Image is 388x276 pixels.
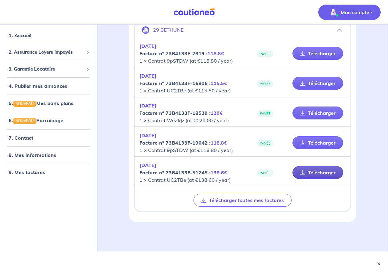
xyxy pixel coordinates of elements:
p: 1 × Contrat UC2TBe (at €115.50 / year) [139,72,243,94]
em: [DATE] [139,162,156,168]
em: 118.8€ [207,50,224,56]
strong: Facture nº 73B4133F-51245 : [139,169,227,176]
a: 4. Publier mes annonces [9,83,67,89]
a: Télécharger [292,77,343,90]
em: [DATE] [139,103,156,109]
p: 1 × Contrat 9pSTDW (at €118.80 / year) [139,132,243,154]
button: Télécharger toutes mes factures [194,194,292,207]
span: PAYÉE [257,50,273,57]
a: 1. Accueil [9,32,31,38]
span: PAYÉE [257,80,273,87]
a: 6.NOUVEAUParrainage [9,117,63,123]
div: 7. Contact [2,131,95,144]
em: [DATE] [139,73,156,79]
a: Télécharger [292,47,343,60]
div: 8. Mes informations [2,149,95,161]
div: 1. Accueil [2,29,95,41]
span: PAYÉE [257,140,273,147]
em: 138.6€ [210,169,227,176]
div: 2. Assurance Loyers Impayés [2,46,95,58]
img: illu_company.svg [142,26,149,34]
a: Télécharger [292,166,343,179]
span: PAYÉE [257,169,273,177]
em: 120€ [210,110,223,116]
span: 3. Garantie Locataire [9,65,84,72]
a: Télécharger [292,107,343,119]
div: 4. Publier mes annonces [2,80,95,92]
img: Cautioneo [171,8,217,16]
em: [DATE] [139,43,156,49]
div: 9. Mes factures [2,166,95,178]
img: illu_account_valid_menu.svg [328,7,338,17]
button: × [376,261,382,267]
div: 5.NOUVEAUMes bons plans [2,97,95,109]
p: 1 × Contrat WeZkJz (at €120.00 / year) [139,102,243,124]
div: 3. Garantie Locataire [2,63,95,75]
p: 1 × Contrat UC2TBe (at €138.60 / year) [139,161,243,184]
p: 29 BETHUNE [153,27,183,33]
strong: Facture nº 73B4133F-2319 : [139,50,224,56]
span: PAYÉE [257,110,273,117]
a: 7. Contact [9,134,33,141]
div: 6.NOUVEAUParrainage [2,114,95,126]
a: Télécharger [292,136,343,149]
a: 5.NOUVEAUMes bons plans [9,100,73,106]
strong: Facture nº 73B4133F-18539 : [139,110,223,116]
em: [DATE] [139,132,156,138]
em: 118.8€ [210,140,227,146]
p: 1 × Contrat 9pSTDW (at €118.80 / year) [139,42,243,64]
a: 8. Mes informations [9,152,56,158]
a: 9. Mes factures [9,169,45,175]
span: 2. Assurance Loyers Impayés [9,49,84,56]
em: 115.5€ [210,80,227,86]
p: Mon compte [341,9,369,16]
strong: Facture nº 73B4133F-19642 : [139,140,227,146]
button: illu_account_valid_menu.svgMon compte [318,5,381,20]
strong: Facture nº 73B4133F-16806 : [139,80,227,86]
button: 29 BETHUNE [135,23,351,37]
